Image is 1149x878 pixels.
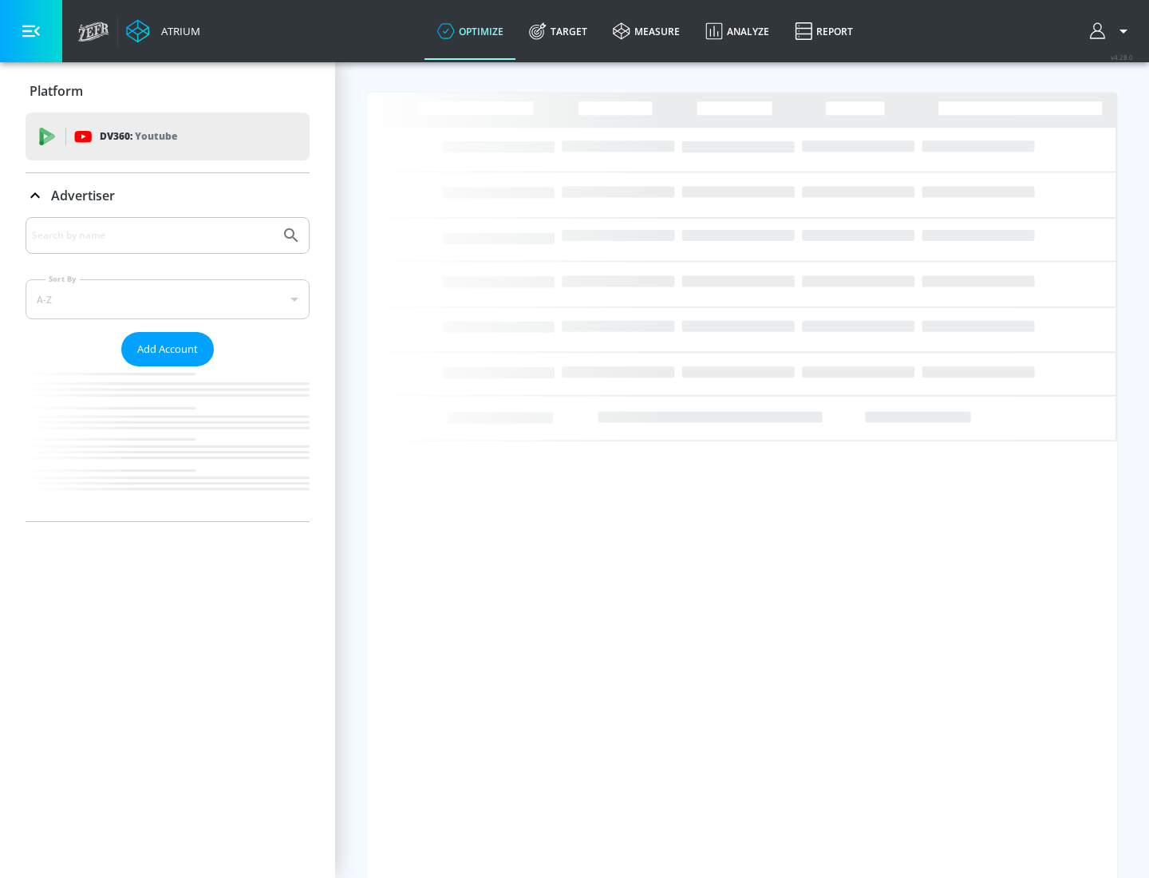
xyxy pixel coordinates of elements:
[100,128,177,145] p: DV360:
[135,128,177,144] p: Youtube
[26,69,310,113] div: Platform
[155,24,200,38] div: Atrium
[26,173,310,218] div: Advertiser
[126,19,200,43] a: Atrium
[600,2,693,60] a: measure
[26,279,310,319] div: A-Z
[693,2,782,60] a: Analyze
[26,366,310,521] nav: list of Advertiser
[45,274,80,284] label: Sort By
[424,2,516,60] a: optimize
[51,187,115,204] p: Advertiser
[121,332,214,366] button: Add Account
[26,217,310,521] div: Advertiser
[26,113,310,160] div: DV360: Youtube
[782,2,866,60] a: Report
[30,82,83,100] p: Platform
[32,225,274,246] input: Search by name
[1111,53,1133,61] span: v 4.28.0
[516,2,600,60] a: Target
[137,340,198,358] span: Add Account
